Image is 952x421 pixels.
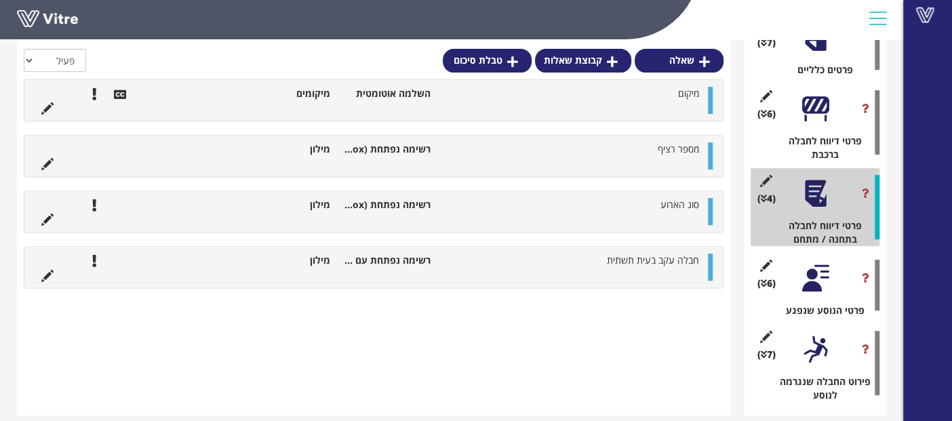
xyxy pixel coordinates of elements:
div: פרטים כלליים [761,63,879,77]
a: שאלה [635,49,723,72]
span: (4 ) [757,192,776,205]
li: מילון [236,142,337,156]
span: (6 ) [757,277,776,290]
span: חבלה עקב בעית תשתית [607,254,699,266]
div: פרטי הנוסע שנפגע [761,304,879,317]
li: רשימה נפתחת עם אפשרויות בחירה [337,254,438,267]
a: טבלת סיכום [443,49,532,72]
span: מיקום [678,87,699,100]
span: (6 ) [757,107,776,121]
div: פירוט החבלה שנגרמה לנוסע [761,375,879,402]
span: סוג הארוע [660,198,699,211]
div: פרטי דיווח לחבלה בתחנה / מתחם [761,219,879,246]
li: רשימה נפתחת (Combo Box) [337,142,438,156]
li: רשימה נפתחת (Combo Box) [337,198,438,212]
a: קבוצת שאלות [535,49,631,72]
div: פרטי דיווח לחבלה ברכבת [761,134,879,161]
span: (7 ) [757,36,776,49]
span: (7 ) [757,348,776,361]
li: מילון [236,198,337,212]
span: מספר רציף [658,142,699,155]
li: השלמה אוטומטית [337,87,438,100]
li: מילון [236,254,337,267]
li: מיקומים [236,87,337,100]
